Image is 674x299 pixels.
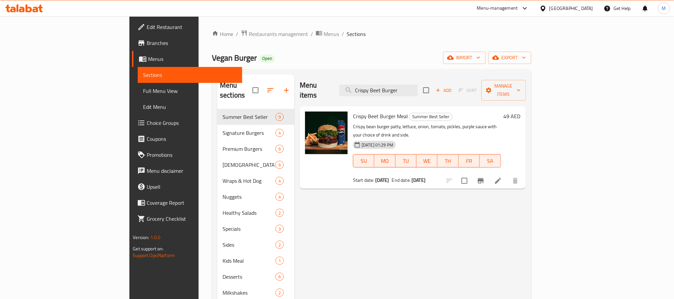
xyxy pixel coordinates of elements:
[356,156,372,166] span: SU
[342,30,344,38] li: /
[132,211,242,227] a: Grocery Checklist
[457,174,471,188] span: Select to update
[480,154,501,167] button: SA
[359,142,396,148] span: [DATE] 01:29 PM
[147,199,237,207] span: Coverage Report
[339,85,418,96] input: search
[275,289,284,297] div: items
[212,30,531,38] nav: breadcrumb
[409,113,452,121] div: Summer Best Seller
[448,54,480,62] span: import
[143,87,237,95] span: Full Menu View
[147,39,237,47] span: Branches
[217,189,294,205] div: Nuggets4
[147,23,237,31] span: Edit Restaurant
[150,233,161,242] span: 1.0.0
[461,156,477,166] span: FR
[132,163,242,179] a: Menu disclaimer
[217,157,294,173] div: [DEMOGRAPHIC_DATA]'n Burger6
[353,111,408,121] span: Crispy Beet Burger Meal
[276,290,283,296] span: 2
[549,5,593,12] div: [GEOGRAPHIC_DATA]
[223,225,275,233] span: Specials
[223,241,275,249] div: Sides
[223,145,275,153] span: Premium Burgers
[217,237,294,253] div: Sides2
[377,156,393,166] span: MO
[138,99,242,115] a: Edit Menu
[311,30,313,38] li: /
[276,146,283,152] span: 6
[223,209,275,217] span: Healthy Salads
[217,141,294,157] div: Premium Burgers6
[504,112,521,121] h6: 49 AED
[494,54,526,62] span: export
[507,173,523,189] button: delete
[433,85,454,96] button: Add
[133,233,149,242] span: Version:
[223,177,275,185] span: Wraps & Hot Dog
[147,119,237,127] span: Choice Groups
[276,194,283,200] span: 4
[353,123,501,139] p: Crispy bean burger patty, lettuce, onion, tomato, pickles, purple sauce with your choice of drink...
[217,269,294,285] div: Desserts6
[223,257,275,265] span: Kids Meal
[419,83,433,97] span: Select section
[275,225,284,233] div: items
[275,257,284,265] div: items
[477,4,518,12] div: Menu-management
[143,71,237,79] span: Sections
[488,52,531,64] button: export
[275,113,284,121] div: items
[147,215,237,223] span: Grocery Checklist
[440,156,456,166] span: TH
[223,273,275,281] span: Desserts
[223,161,275,169] div: Chick'n Burger
[249,83,262,97] span: Select all sections
[262,82,278,98] span: Sort sections
[223,129,275,137] div: Signature Burgers
[217,125,294,141] div: Signature Burgers4
[223,289,275,297] div: Milkshakes
[132,51,242,67] a: Menus
[223,161,275,169] span: [DEMOGRAPHIC_DATA]'n Burger
[443,52,486,64] button: import
[147,151,237,159] span: Promotions
[410,113,452,121] span: Summer Best Seller
[148,55,237,63] span: Menus
[300,80,331,100] h2: Menu items
[276,242,283,248] span: 2
[223,113,275,121] span: Summer Best Seller
[249,30,308,38] span: Restaurants management
[276,210,283,216] span: 2
[217,221,294,237] div: Specials3
[454,85,481,96] span: Select section first
[132,179,242,195] a: Upsell
[147,183,237,191] span: Upsell
[275,209,284,217] div: items
[241,30,308,38] a: Restaurants management
[481,80,526,101] button: Manage items
[223,193,275,201] span: Nuggets
[396,154,417,167] button: TU
[276,162,283,168] span: 6
[275,129,284,137] div: items
[133,251,175,260] a: Support.OpsPlatform
[147,167,237,175] span: Menu disclaimer
[316,30,339,38] a: Menus
[138,83,242,99] a: Full Menu View
[217,205,294,221] div: Healthy Salads2
[275,161,284,169] div: items
[275,273,284,281] div: items
[412,176,425,184] b: [DATE]
[132,131,242,147] a: Coupons
[375,176,389,184] b: [DATE]
[324,30,339,38] span: Menus
[353,154,374,167] button: SU
[143,103,237,111] span: Edit Menu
